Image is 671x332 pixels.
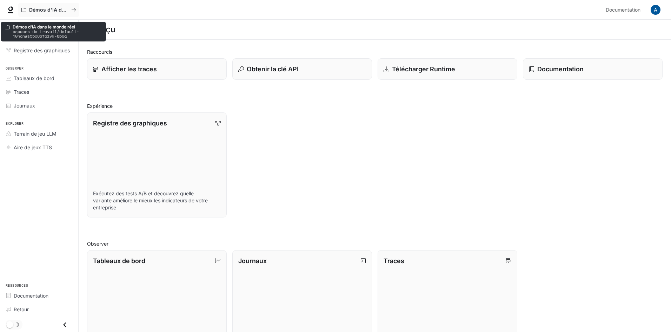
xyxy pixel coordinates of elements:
font: Ressources [6,283,28,288]
font: Journaux [14,103,35,109]
a: Télécharger Runtime [378,58,517,80]
font: Documentation [537,65,584,73]
img: Avatar de l'utilisateur [651,5,660,15]
font: Observer [87,241,108,247]
font: Registre des graphiques [93,119,167,127]
font: Documentation [14,293,48,299]
font: Observer [6,66,24,71]
a: Afficher les traces [87,58,227,80]
font: Documentation [606,7,640,13]
a: Retour [3,303,75,315]
font: Démos d'IA dans le monde réel [13,24,75,30]
font: espaces de travail/default-j0nqnws55o8afqzvk-8b0a [13,28,79,39]
button: Fermer le tiroir [57,318,73,332]
font: Obtenir la clé API [247,65,299,73]
font: Explorer [6,121,24,126]
font: Raccourcis [87,49,112,55]
font: Télécharger Runtime [392,65,455,73]
a: Tableaux de bord [3,72,75,84]
a: Traces [3,86,75,98]
font: Démos d'IA dans le monde réel [29,7,105,13]
button: Avatar de l'utilisateur [649,3,663,17]
font: Registre des graphiques [14,47,70,53]
a: Terrain de jeu LLM [3,128,75,140]
font: Afficher les traces [101,65,157,73]
font: Expérience [87,103,113,109]
a: Registre des graphiquesExécutez des tests A/B et découvrez quelle variante améliore le mieux les ... [87,112,227,217]
font: Terrain de jeu LLM [14,131,57,137]
font: Aire de jeux TTS [14,144,52,150]
font: Journaux [238,257,267,265]
font: Exécutez des tests A/B et découvrez quelle variante améliore le mieux les indicateurs de votre en... [93,190,208,210]
a: Documentation [523,58,663,80]
font: Tableaux de bord [93,257,145,265]
button: Tous les espaces de travail [18,3,79,17]
a: Documentation [3,289,75,302]
a: Aire de jeux TTS [3,141,75,154]
font: Traces [384,257,404,265]
button: Obtenir la clé API [232,58,372,80]
a: Documentation [603,3,646,17]
font: Traces [14,89,29,95]
font: Retour [14,306,29,312]
span: Basculement du mode sombre [6,320,13,328]
font: Tableaux de bord [14,75,54,81]
a: Registre des graphiques [3,44,75,57]
a: Journaux [3,99,75,112]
